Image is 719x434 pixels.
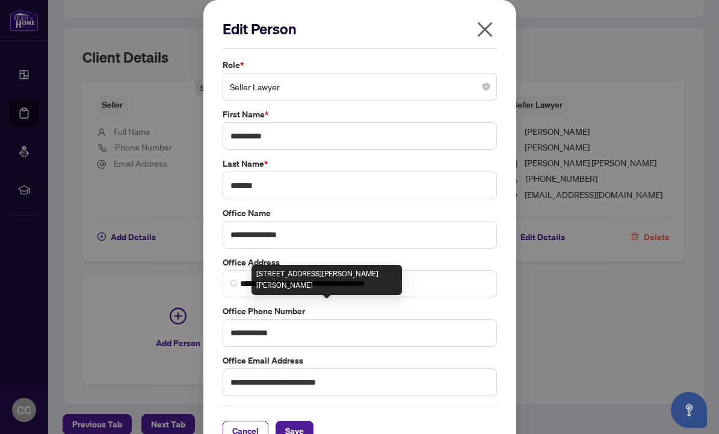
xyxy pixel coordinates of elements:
button: Open asap [671,392,707,428]
label: Office Name [223,206,497,220]
label: Office Address [223,256,497,269]
div: [STREET_ADDRESS][PERSON_NAME][PERSON_NAME] [251,265,402,295]
label: Role [223,58,497,72]
span: Seller Lawyer [230,75,490,98]
span: close-circle [483,83,490,90]
img: search_icon [230,280,238,287]
span: close [475,20,495,39]
h2: Edit Person [223,19,497,39]
label: First Name [223,108,497,121]
label: Last Name [223,157,497,170]
label: Office Phone Number [223,305,497,318]
label: Office Email Address [223,354,497,367]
